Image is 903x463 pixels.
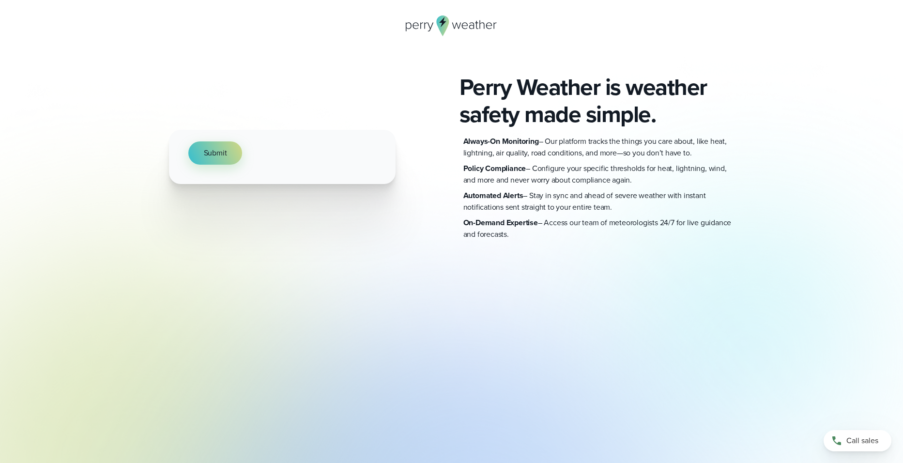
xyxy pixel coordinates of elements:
[463,136,539,147] strong: Always-On Monitoring
[463,163,735,186] p: – Configure your specific thresholds for heat, lightning, wind, and more and never worry about co...
[463,136,735,159] p: – Our platform tracks the things you care about, like heat, lightning, air quality, road conditio...
[463,190,523,201] strong: Automated Alerts
[463,217,538,228] strong: On-Demand Expertise
[204,147,227,159] span: Submit
[824,430,891,451] a: Call sales
[463,217,735,240] p: – Access our team of meteorologists 24/7 for live guidance and forecasts.
[846,435,878,447] span: Call sales
[463,163,526,174] strong: Policy Compliance
[459,74,735,128] h2: Perry Weather is weather safety made simple.
[463,190,735,213] p: – Stay in sync and ahead of severe weather with instant notifications sent straight to your entir...
[188,141,243,165] button: Submit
